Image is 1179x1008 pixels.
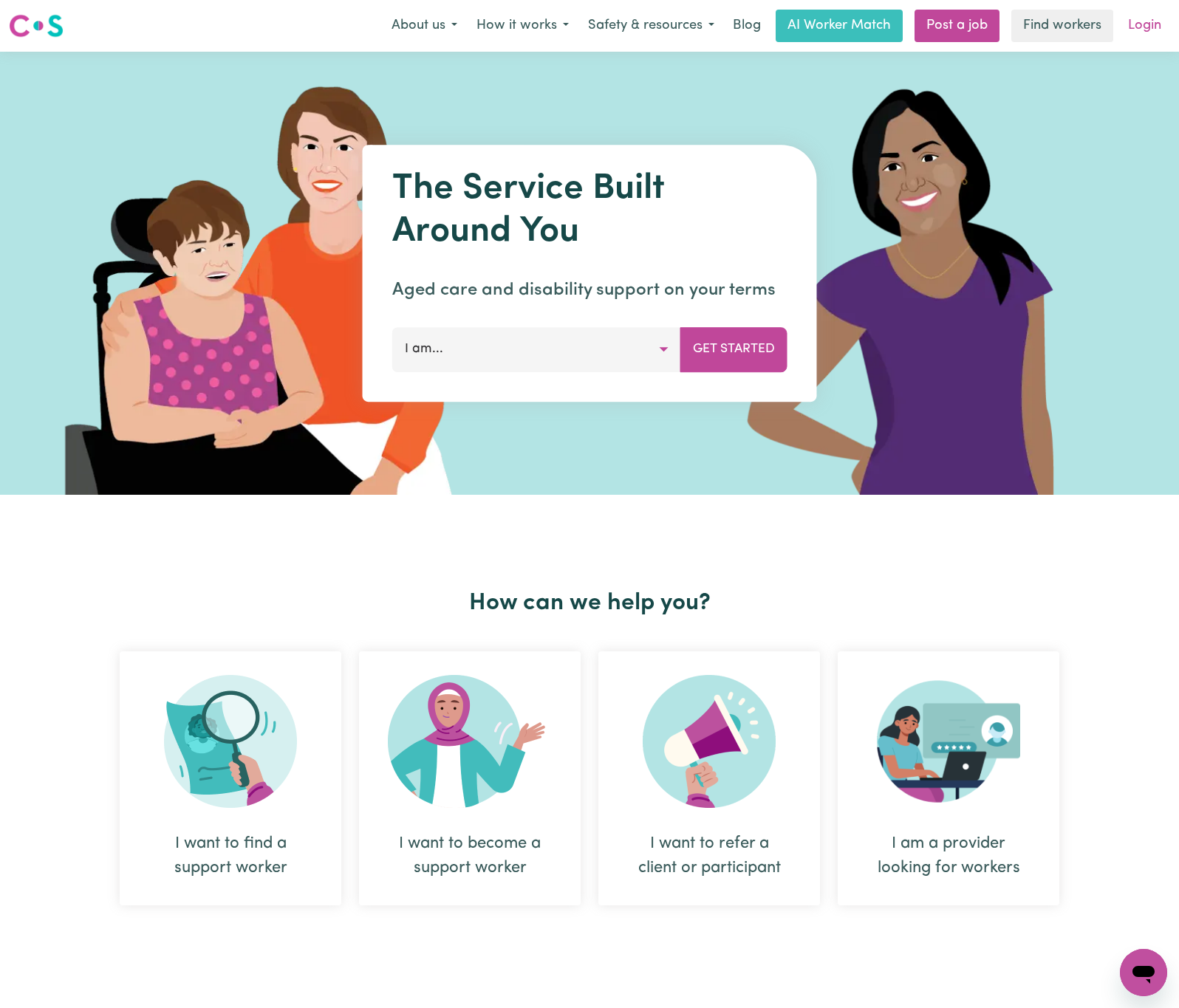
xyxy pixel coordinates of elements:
[392,277,787,304] p: Aged care and disability support on your terms
[1120,949,1167,996] iframe: Button to launch messaging window
[120,651,341,905] div: I want to find a support worker
[877,675,1020,808] img: Provider
[1119,10,1170,42] a: Login
[392,327,681,371] button: I am...
[776,10,903,42] a: AI Worker Match
[382,10,467,41] button: About us
[915,10,999,42] a: Post a job
[9,9,64,43] a: Careseekers logo
[643,675,776,808] img: Refer
[578,10,724,41] button: Safety & resources
[873,832,1024,880] div: I am a provider looking for workers
[155,832,306,880] div: I want to find a support worker
[392,168,787,253] h1: The Service Built Around You
[394,832,545,880] div: I want to become a support worker
[359,651,581,905] div: I want to become a support worker
[680,327,787,371] button: Get Started
[9,13,64,39] img: Careseekers logo
[724,10,770,42] a: Blog
[838,651,1059,905] div: I am a provider looking for workers
[598,651,820,905] div: I want to refer a client or participant
[388,675,552,808] img: Become Worker
[1011,10,1113,42] a: Find workers
[164,675,297,808] img: Search
[467,10,578,41] button: How it works
[111,589,1068,617] h2: How can we help you?
[634,832,785,880] div: I want to refer a client or participant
